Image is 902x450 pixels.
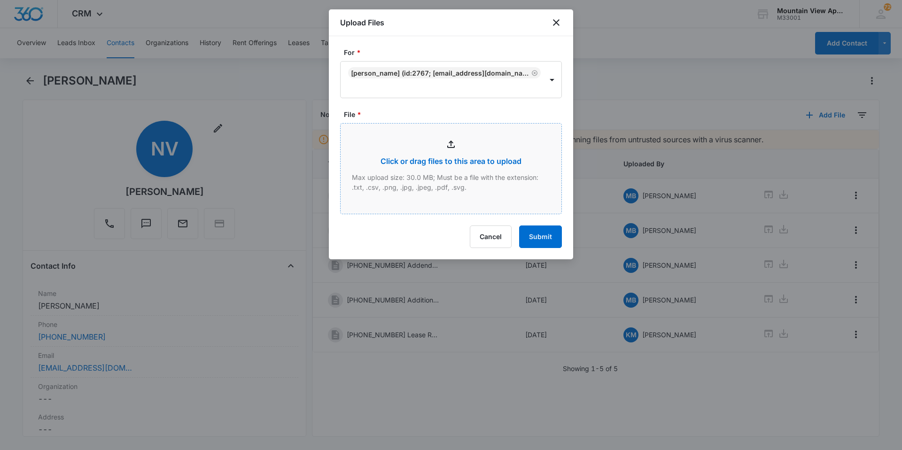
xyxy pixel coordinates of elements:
button: Submit [519,225,562,248]
label: For [344,47,566,57]
div: [PERSON_NAME] (ID:2767; [EMAIL_ADDRESS][DOMAIN_NAME]; 8082148543) [351,69,529,77]
h1: Upload Files [340,17,384,28]
button: Cancel [470,225,512,248]
div: Remove Nichole Viteri (ID:2767; nmviteri@gmail.com; 8082148543) [529,70,538,76]
button: close [551,17,562,28]
label: File [344,109,566,119]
